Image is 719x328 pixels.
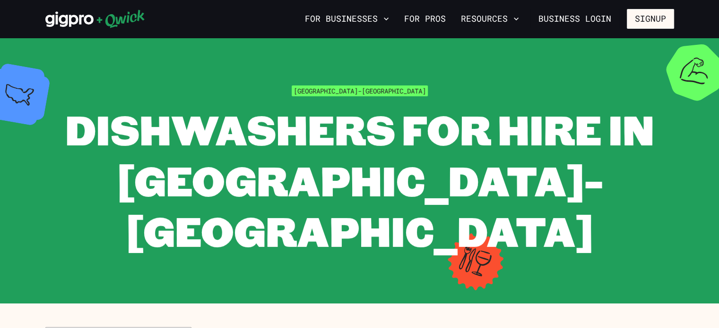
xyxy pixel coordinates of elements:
[457,11,523,27] button: Resources
[292,85,428,96] span: [GEOGRAPHIC_DATA]-[GEOGRAPHIC_DATA]
[301,11,393,27] button: For Businesses
[627,9,674,29] button: Signup
[400,11,450,27] a: For Pros
[530,9,619,29] a: Business Login
[65,102,654,258] span: Dishwashers for Hire in [GEOGRAPHIC_DATA]-[GEOGRAPHIC_DATA]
